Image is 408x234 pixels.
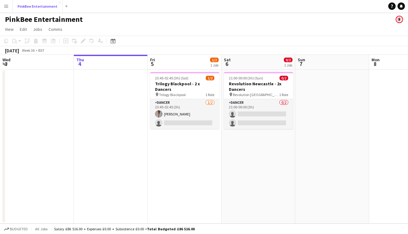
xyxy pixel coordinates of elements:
[205,92,214,97] span: 1 Role
[224,72,293,129] app-job-card: 21:00-00:00 (3h) (Sun)0/2Revolution Newcastle - 2x Dancers Revolution [GEOGRAPHIC_DATA]1 RoleDanc...
[13,0,63,12] button: PinkBee Entertainment
[150,99,219,129] app-card-role: Dancer1/223:45-02:45 (3h)[PERSON_NAME]
[3,226,29,232] button: Budgeted
[155,76,188,80] span: 23:45-02:45 (3h) (Sat)
[279,92,288,97] span: 1 Role
[396,16,403,23] app-user-avatar: Pink Bee
[20,48,36,53] span: Week 36
[150,81,219,92] h3: Trilogy Blackpool - 2 x Dancers
[2,25,16,33] a: View
[224,81,293,92] h3: Revolution Newcastle - 2x Dancers
[2,57,11,63] span: Wed
[149,60,155,67] span: 5
[280,76,288,80] span: 0/2
[284,58,292,62] span: 0/2
[147,227,195,231] span: Total Budgeted £86 516.00
[298,57,305,63] span: Sun
[48,26,62,32] span: Comms
[33,26,42,32] span: Jobs
[2,60,11,67] span: 3
[38,48,44,53] div: BST
[34,227,49,231] span: All jobs
[76,57,84,63] span: Thu
[210,58,219,62] span: 1/2
[17,25,29,33] a: Edit
[371,60,380,67] span: 8
[150,57,155,63] span: Fri
[20,26,27,32] span: Edit
[372,57,380,63] span: Mon
[210,63,218,67] div: 1 Job
[224,99,293,129] app-card-role: Dancer0/221:00-00:00 (3h)
[5,47,19,54] div: [DATE]
[46,25,65,33] a: Comms
[150,72,219,129] app-job-card: 23:45-02:45 (3h) (Sat)1/2Trilogy Blackpool - 2 x Dancers Trilogy Blackpool1 RoleDancer1/223:45-02...
[5,15,83,24] h1: PinkBee Entertainment
[5,26,14,32] span: View
[159,92,186,97] span: Trilogy Blackpool
[54,227,195,231] div: Salary £86 516.00 + Expenses £0.00 + Subsistence £0.00 =
[297,60,305,67] span: 7
[31,25,45,33] a: Jobs
[223,60,231,67] span: 6
[233,92,279,97] span: Revolution [GEOGRAPHIC_DATA]
[10,227,28,231] span: Budgeted
[224,57,231,63] span: Sat
[75,60,84,67] span: 4
[206,76,214,80] span: 1/2
[229,76,263,80] span: 21:00-00:00 (3h) (Sun)
[284,63,292,67] div: 1 Job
